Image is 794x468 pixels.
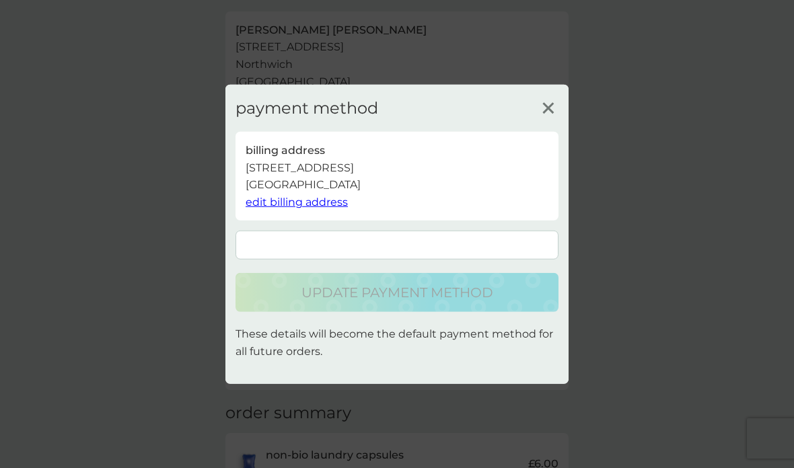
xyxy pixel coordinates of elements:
[246,176,361,194] p: [GEOGRAPHIC_DATA]
[301,282,493,303] p: update payment method
[246,196,348,208] span: edit billing address
[236,325,558,360] p: These details will become the default payment method for all future orders.
[246,142,325,159] p: billing address
[243,239,551,251] iframe: Secure card payment input frame
[236,273,558,312] button: update payment method
[246,159,354,176] p: [STREET_ADDRESS]
[246,194,348,211] button: edit billing address
[236,98,378,118] h3: payment method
